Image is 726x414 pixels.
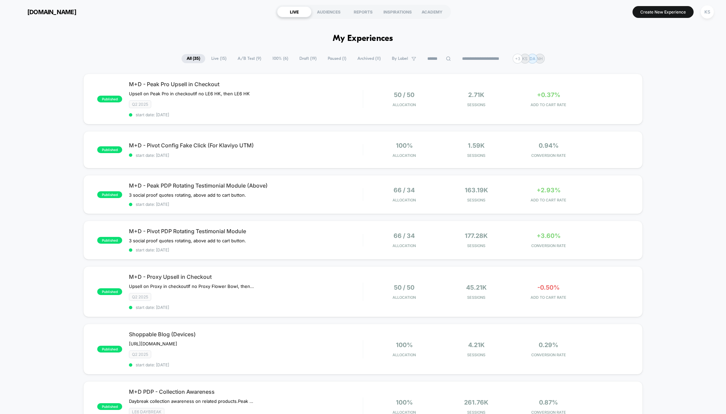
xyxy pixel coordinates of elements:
span: Upsell on Proxy in checkoutIf no Proxy Flower Bowl, then Proxy Flower BowlIf no Proxy Bub, then P... [129,284,254,289]
div: + 3 [513,54,522,64]
span: ADD TO CART RATE [514,295,583,300]
span: Allocation [393,153,416,158]
div: ACADEMY [415,6,449,17]
span: Q2 2025 [129,293,151,301]
span: 100% [396,399,413,406]
span: start date: [DATE] [129,112,362,117]
span: 0.87% [539,399,558,406]
span: published [97,403,122,410]
button: KS [699,5,716,19]
span: +2.93% [537,187,561,194]
span: start date: [DATE] [129,247,362,252]
span: All ( 35 ) [182,54,205,63]
span: 2.71k [468,91,484,98]
p: NH [537,56,543,61]
span: Allocation [393,243,416,248]
span: -0.50% [537,284,560,291]
span: published [97,346,122,352]
div: LIVE [277,6,312,17]
span: 261.76k [464,399,488,406]
span: ADD TO CART RATE [514,198,583,202]
span: 0.29% [539,341,558,348]
span: 3 social proof quotes rotating, above add to cart button. [129,238,246,243]
span: Draft ( 19 ) [294,54,322,63]
span: Sessions [442,102,511,107]
span: 100% ( 6 ) [267,54,293,63]
span: Allocation [393,352,416,357]
p: DA [530,56,535,61]
p: KS [522,56,528,61]
span: Sessions [442,198,511,202]
span: start date: [DATE] [129,362,362,367]
span: Upsell on Peak Pro in checkoutIf no LE6 HK, then LE6 HK [129,91,250,96]
span: M+D - Peak Pro Upsell in Checkout [129,81,362,88]
span: CONVERSION RATE [514,243,583,248]
span: start date: [DATE] [129,305,362,310]
span: +3.60% [537,232,561,239]
span: 50 / 50 [394,284,414,291]
span: 0.94% [539,142,559,149]
span: published [97,288,122,295]
span: Shoppable Blog (Devices) [129,331,362,338]
button: Create New Experience [633,6,694,18]
span: 66 / 34 [394,232,415,239]
span: Allocation [393,102,416,107]
span: CONVERSION RATE [514,153,583,158]
span: 163.19k [465,187,488,194]
span: Allocation [393,198,416,202]
span: published [97,237,122,244]
span: Live ( 15 ) [206,54,232,63]
span: Q2 2025 [129,350,151,358]
span: Archived ( 11 ) [352,54,386,63]
span: 4.21k [468,341,485,348]
span: Sessions [442,243,511,248]
span: A/B Test ( 9 ) [233,54,266,63]
span: ADD TO CART RATE [514,102,583,107]
span: Sessions [442,153,511,158]
span: By Label [392,56,408,61]
span: M+D - Proxy Upsell in Checkout [129,273,362,280]
span: Sessions [442,295,511,300]
span: Paused ( 1 ) [323,54,351,63]
span: 50 / 50 [394,91,414,98]
span: M+D PDP - Collection Awareness [129,388,362,395]
span: published [97,191,122,198]
span: published [97,146,122,153]
span: [URL][DOMAIN_NAME] [129,341,177,346]
span: published [97,96,122,102]
button: [DOMAIN_NAME] [10,6,78,17]
div: AUDIENCES [312,6,346,17]
span: 177.28k [465,232,488,239]
div: REPORTS [346,6,380,17]
span: 3 social proof quotes rotating, above add to cart button. [129,192,246,198]
span: 100% [396,142,413,149]
span: M+D - Pivot PDP Rotating Testimonial Module [129,228,362,235]
span: 100% [396,341,413,348]
span: Q2 2025 [129,100,151,108]
span: [DOMAIN_NAME] [27,8,76,16]
div: KS [701,5,714,19]
span: 1.59k [468,142,485,149]
span: CONVERSION RATE [514,352,583,357]
span: 66 / 34 [394,187,415,194]
span: Allocation [393,295,416,300]
div: INSPIRATIONS [380,6,415,17]
span: Daybreak collection awareness on related products.Peak Pro Onyx [129,398,254,404]
h1: My Experiences [333,34,393,44]
span: M+D - Pivot Config Fake Click (For Klaviyo UTM) [129,142,362,149]
span: 45.21k [466,284,487,291]
span: Sessions [442,352,511,357]
span: start date: [DATE] [129,202,362,207]
span: start date: [DATE] [129,153,362,158]
span: M+D - Peak PDP Rotating Testimonial Module (Above) [129,182,362,189]
span: +0.37% [537,91,560,98]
